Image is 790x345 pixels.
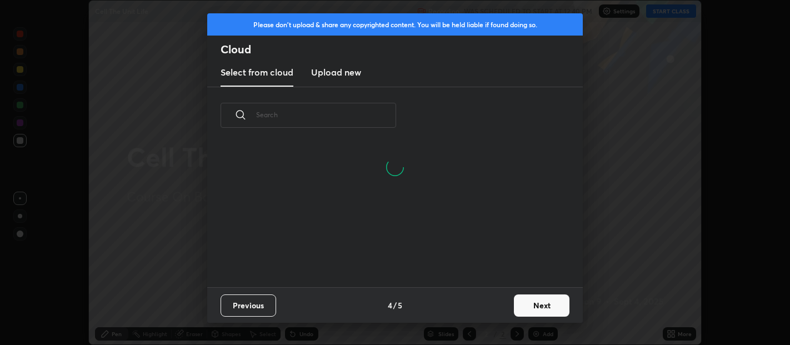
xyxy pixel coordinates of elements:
[393,299,397,311] h4: /
[221,42,583,57] h2: Cloud
[398,299,402,311] h4: 5
[514,294,569,317] button: Next
[388,299,392,311] h4: 4
[207,13,583,36] div: Please don't upload & share any copyrighted content. You will be held liable if found doing so.
[311,66,361,79] h3: Upload new
[221,294,276,317] button: Previous
[256,91,396,138] input: Search
[221,66,293,79] h3: Select from cloud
